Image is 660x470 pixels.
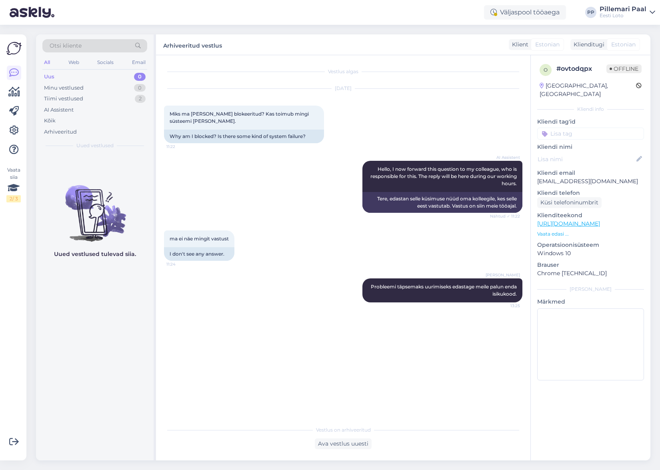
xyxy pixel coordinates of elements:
div: [PERSON_NAME] [537,286,644,293]
div: Küsi telefoninumbrit [537,197,602,208]
div: 0 [134,84,146,92]
div: Why am I blocked? Is there some kind of system failure? [164,130,324,143]
span: Otsi kliente [50,42,82,50]
img: Askly Logo [6,41,22,56]
div: Ava vestlus uuesti [315,438,372,449]
span: Nähtud ✓ 11:22 [490,213,520,219]
div: Pillemari Paal [600,6,646,12]
p: Kliendi nimi [537,143,644,151]
div: Eesti Loto [600,12,646,19]
span: ma ei näe mingit vastust [170,236,229,242]
span: [PERSON_NAME] [486,272,520,278]
a: [URL][DOMAIN_NAME] [537,220,600,227]
span: Hello, I now forward this question to my colleague, who is responsible for this. The reply will b... [370,166,518,186]
span: Offline [606,64,642,73]
div: Arhiveeritud [44,128,77,136]
div: [GEOGRAPHIC_DATA], [GEOGRAPHIC_DATA] [540,82,636,98]
div: Uus [44,73,54,81]
div: Email [130,57,147,68]
span: Estonian [611,40,636,49]
div: AI Assistent [44,106,74,114]
div: Vestlus algas [164,68,522,75]
span: 11:22 [166,144,196,150]
div: All [42,57,52,68]
a: Pillemari PaalEesti Loto [600,6,655,19]
p: Uued vestlused tulevad siia. [54,250,136,258]
span: Vestlus on arhiveeritud [316,426,371,434]
input: Lisa nimi [538,155,635,164]
div: PP [585,7,596,18]
div: 0 [134,73,146,81]
span: o [544,67,548,73]
p: Kliendi tag'id [537,118,644,126]
input: Lisa tag [537,128,644,140]
span: Uued vestlused [76,142,114,149]
div: 2 [135,95,146,103]
p: Vaata edasi ... [537,230,644,238]
p: Operatsioonisüsteem [537,241,644,249]
div: Vaata siia [6,166,21,202]
div: [DATE] [164,85,522,92]
span: Estonian [535,40,560,49]
img: No chats [36,171,154,243]
div: Klienditugi [570,40,604,49]
p: Chrome [TECHNICAL_ID] [537,269,644,278]
p: Märkmed [537,298,644,306]
div: Web [67,57,81,68]
div: Klient [509,40,528,49]
div: Väljaspool tööaega [484,5,566,20]
div: # ovtodqpx [556,64,606,74]
div: Socials [96,57,115,68]
span: 13:25 [490,303,520,309]
p: [EMAIL_ADDRESS][DOMAIN_NAME] [537,177,644,186]
div: Tiimi vestlused [44,95,83,103]
div: I don't see any answer. [164,247,234,261]
p: Windows 10 [537,249,644,258]
span: Miks ma [PERSON_NAME] blokeeritud? Kas toimub mingi süsteemi [PERSON_NAME]. [170,111,310,124]
div: Kõik [44,117,56,125]
div: Minu vestlused [44,84,84,92]
label: Arhiveeritud vestlus [163,39,222,50]
span: 11:24 [166,261,196,267]
p: Kliendi telefon [537,189,644,197]
div: Tere, edastan selle küsimuse nüüd oma kolleegile, kes selle eest vastutab. Vastus on siin meie tö... [362,192,522,213]
p: Klienditeekond [537,211,644,220]
p: Brauser [537,261,644,269]
div: 2 / 3 [6,195,21,202]
span: Probleemi täpsemaks uurimiseks edastage meile palun enda isikukood. [371,284,518,297]
div: Kliendi info [537,106,644,113]
span: AI Assistent [490,154,520,160]
p: Kliendi email [537,169,644,177]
